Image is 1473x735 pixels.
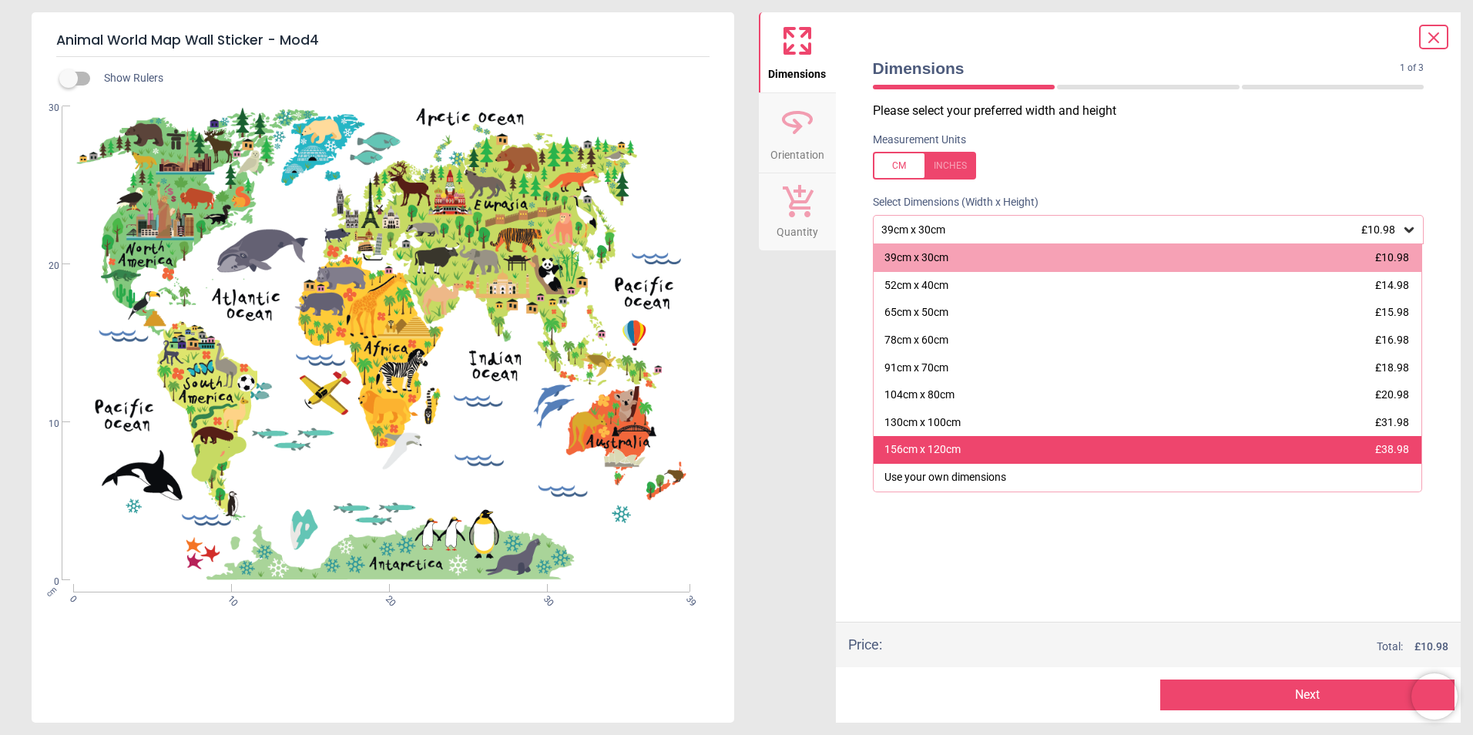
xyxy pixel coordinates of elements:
[880,223,1402,237] div: 39cm x 30cm
[540,593,550,603] span: 30
[30,102,59,115] span: 30
[759,12,836,92] button: Dimensions
[873,102,1437,119] p: Please select your preferred width and height
[1414,639,1448,655] span: £
[884,250,948,266] div: 39cm x 30cm
[770,140,824,163] span: Orientation
[873,57,1401,79] span: Dimensions
[768,59,826,82] span: Dimensions
[56,25,710,57] h5: Animal World Map Wall Sticker - Mod4
[759,93,836,173] button: Orientation
[1375,251,1409,263] span: £10.98
[1375,279,1409,291] span: £14.98
[1375,416,1409,428] span: £31.98
[861,195,1038,210] label: Select Dimensions (Width x Height)
[759,173,836,250] button: Quantity
[884,415,961,431] div: 130cm x 100cm
[1361,223,1395,236] span: £10.98
[1375,306,1409,318] span: £15.98
[884,442,961,458] div: 156cm x 120cm
[884,388,955,403] div: 104cm x 80cm
[777,217,818,240] span: Quantity
[69,69,734,88] div: Show Rulers
[67,593,77,603] span: 0
[1375,334,1409,346] span: £16.98
[884,305,948,321] div: 65cm x 50cm
[873,133,966,148] label: Measurement Units
[45,585,59,599] span: cm
[382,593,392,603] span: 20
[848,635,882,654] div: Price :
[1375,388,1409,401] span: £20.98
[884,278,948,294] div: 52cm x 40cm
[30,260,59,273] span: 20
[1411,673,1458,720] iframe: Brevo live chat
[1375,361,1409,374] span: £18.98
[884,361,948,376] div: 91cm x 70cm
[30,418,59,431] span: 10
[1421,640,1448,653] span: 10.98
[884,333,948,348] div: 78cm x 60cm
[884,470,1006,485] div: Use your own dimensions
[683,593,693,603] span: 39
[1400,62,1424,75] span: 1 of 3
[1375,443,1409,455] span: £38.98
[224,593,234,603] span: 10
[1160,680,1455,710] button: Next
[30,576,59,589] span: 0
[905,639,1449,655] div: Total:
